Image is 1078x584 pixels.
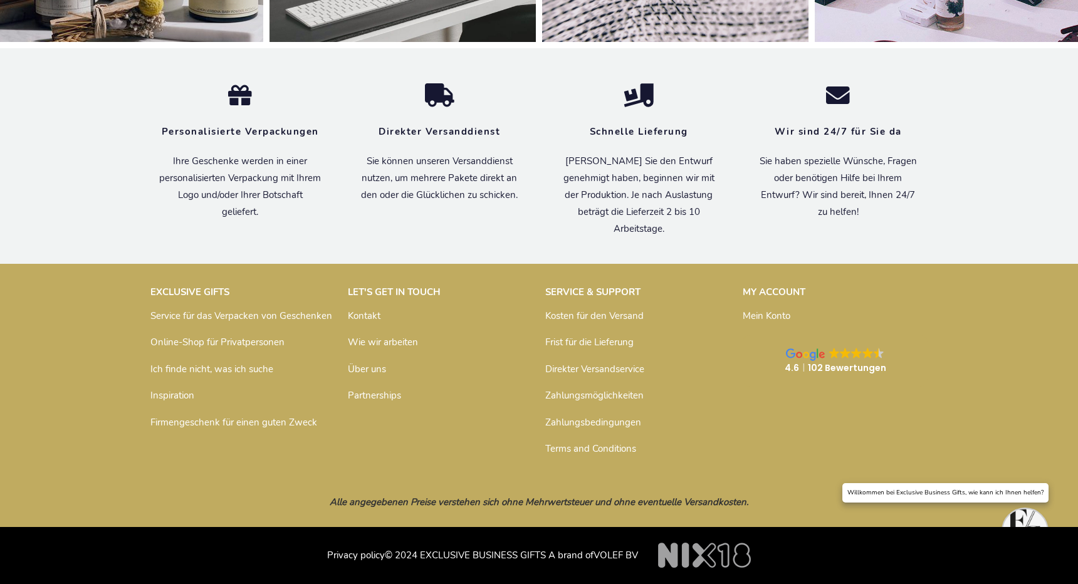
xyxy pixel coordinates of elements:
[348,363,386,375] a: Über uns
[327,549,385,561] a: Privacy policy
[862,348,873,358] img: Google
[330,496,748,508] em: Alle angegebenen Preise verstehen sich ohne Mehrwertsteuer und ohne eventuelle Versandkosten.
[150,286,229,298] strong: EXCLUSIVE GIFTS
[348,389,401,402] a: Partnerships
[348,336,418,348] a: Wie wir arbeiten
[545,389,644,402] a: Zahlungsmöglichkeiten
[840,348,850,358] img: Google
[743,310,790,322] a: Mein Konto
[590,125,688,138] strong: Schnelle Lieferung
[348,286,441,298] strong: LET'S GET IN TOUCH
[150,416,317,429] a: Firmengeschenk für einen guten Zweck
[594,549,638,561] a: VOLEF BV
[658,543,751,568] img: NIX18
[150,310,332,322] a: Service für das Verpacken von Geschenken
[379,125,500,138] strong: Direkter Versanddienst
[829,348,840,358] img: Google
[743,286,805,298] strong: MY ACCOUNT
[775,125,902,138] strong: Wir sind 24/7 für Sie da
[785,362,886,374] strong: 4.6 102 Bewertungen
[150,533,928,565] p: © 2024 EXCLUSIVE BUSINESS GIFTS A brand of
[150,389,194,402] a: Inspiration
[558,153,720,237] p: [PERSON_NAME] Sie den Entwurf genehmigt haben, beginnen wir mit der Produktion. Je nach Auslastun...
[786,348,825,361] img: Google
[545,286,641,298] strong: SERVICE & SUPPORT
[545,310,644,322] a: Kosten für den Versand
[545,416,641,429] a: Zahlungsbedingungen
[348,310,380,322] a: Kontakt
[743,335,928,387] a: Google GoogleGoogleGoogleGoogleGoogle 4.6102 Bewertungen
[150,336,285,348] a: Online-Shop für Privatpersonen
[358,153,520,204] p: Sie können unseren Versanddienst nutzen, um mehrere Pakete direkt an den oder die Glücklichen zu ...
[851,348,862,358] img: Google
[874,348,884,358] img: Google
[162,125,319,138] strong: Personalisierte Verpackungen
[545,336,634,348] a: Frist für die Lieferung
[159,153,321,221] p: Ihre Geschenke werden in einer personalisierten Verpackung mit Ihrem Logo und/oder Ihrer Botschaf...
[150,363,273,375] a: Ich finde nicht, was ich suche
[757,153,919,221] p: Sie haben spezielle Wünsche, Fragen oder benötigen Hilfe bei Ihrem Entwurf? Wir sind bereit, Ihne...
[545,442,636,455] a: Terms and Conditions
[545,363,644,375] a: Direkter Versandservice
